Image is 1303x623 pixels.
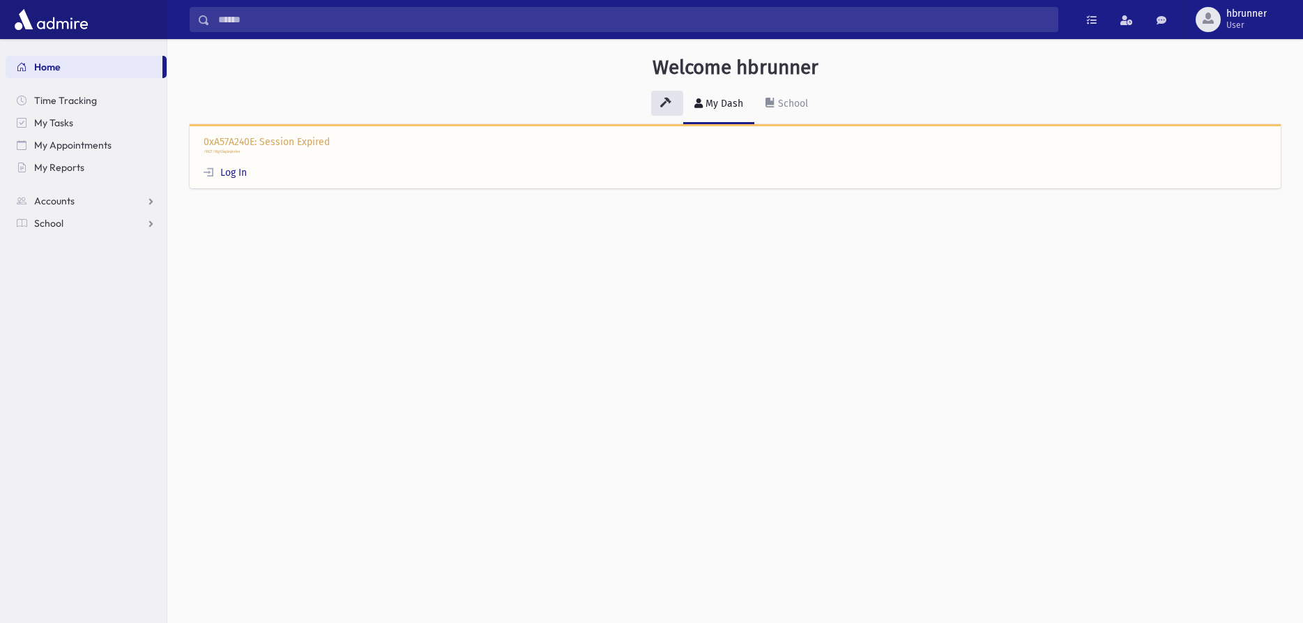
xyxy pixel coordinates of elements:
span: Time Tracking [34,94,97,107]
span: My Reports [34,161,84,174]
a: Log In [204,167,247,179]
a: My Dash [683,85,754,124]
a: My Appointments [6,134,167,156]
span: Home [34,61,61,73]
a: Home [6,56,162,78]
span: hbrunner [1226,8,1267,20]
span: My Appointments [34,139,112,151]
h3: Welcome hbrunner [653,56,818,80]
span: User [1226,20,1267,31]
div: 0xA57A240E: Session Expired [190,124,1281,189]
a: My Reports [6,156,167,179]
a: School [6,212,167,234]
span: Accounts [34,195,75,207]
a: Accounts [6,190,167,212]
div: School [775,98,808,110]
input: Search [210,7,1058,32]
span: My Tasks [34,117,73,129]
img: AdmirePro [11,6,91,33]
p: /WGT/WgtDisplayIndex [204,149,1267,155]
div: My Dash [703,98,743,110]
span: School [34,217,63,230]
a: School [754,85,819,124]
a: My Tasks [6,112,167,134]
a: Time Tracking [6,89,167,112]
